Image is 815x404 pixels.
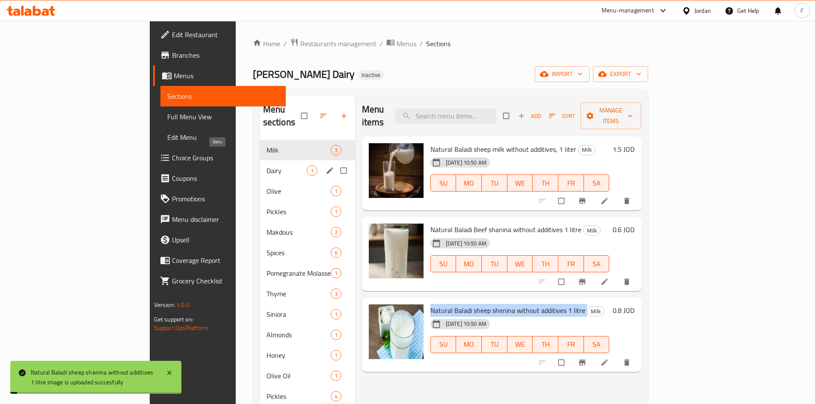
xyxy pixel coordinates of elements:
[331,372,341,380] span: 1
[260,140,355,160] div: Milk3
[267,391,331,401] span: Pickles
[31,368,157,387] div: Natural Baladi sheep shenina without additives 1 litre image is uploaded succesfully
[587,258,606,270] span: SA
[584,255,610,272] button: SA
[456,336,482,353] button: MO
[153,65,286,86] a: Menus
[160,106,286,127] a: Full Menu View
[167,132,279,142] span: Edit Menu
[331,186,341,196] div: items
[331,145,341,155] div: items
[253,65,355,84] span: [PERSON_NAME] Dairy
[260,345,355,366] div: Honey1
[442,239,490,248] span: [DATE] 10:50 AM
[260,242,355,263] div: Spices6
[260,160,355,181] div: Dairy1edit
[331,268,341,278] div: items
[307,167,317,175] span: 1
[153,250,286,271] a: Coverage Report
[260,222,355,242] div: Makdous2
[800,6,803,15] span: F
[602,6,654,16] div: Menu-management
[172,276,279,286] span: Grocery Checklist
[331,309,341,319] div: items
[260,201,355,222] div: Pickles1
[335,106,355,125] button: Add section
[516,109,543,123] span: Add item
[267,145,331,155] div: Milk
[172,194,279,204] span: Promotions
[507,174,533,192] button: WE
[584,174,610,192] button: SA
[533,255,558,272] button: TH
[442,320,490,328] span: [DATE] 10:50 AM
[583,225,601,236] div: Milk
[587,105,634,127] span: Manage items
[331,269,341,277] span: 1
[172,214,279,224] span: Menu disclaimer
[430,255,456,272] button: SU
[260,366,355,386] div: Olive Oil1
[153,147,286,168] a: Choice Groups
[587,306,605,316] div: Milk
[153,45,286,65] a: Branches
[507,255,533,272] button: WE
[694,6,711,15] div: Jordan
[543,109,581,123] span: Sort items
[267,330,331,340] span: Almonds
[267,371,331,381] span: Olive Oil
[260,324,355,345] div: Almonds1
[395,109,496,124] input: search
[154,314,193,325] span: Get support on:
[331,392,341,401] span: 4
[507,336,533,353] button: WE
[358,71,384,79] span: Inactive
[314,106,335,125] span: Sort sections
[562,338,581,351] span: FR
[331,290,341,298] span: 3
[535,66,590,82] button: import
[331,391,341,401] div: items
[553,274,571,290] span: Select to update
[290,38,376,49] a: Restaurants management
[267,186,331,196] div: Olive
[397,38,416,49] span: Menus
[167,91,279,101] span: Sections
[573,353,593,372] button: Branch-specific-item
[600,358,611,367] a: Edit menu item
[153,189,286,209] a: Promotions
[420,38,423,49] li: /
[369,224,424,278] img: Natural Baladi Beef shanina without additives 1 litre
[613,304,634,316] h6: 0.8 JOD
[485,338,504,351] span: TU
[511,177,530,189] span: WE
[153,168,286,189] a: Coupons
[600,69,641,80] span: export
[267,268,331,278] div: Pomegranate Molasses
[511,258,530,270] span: WE
[331,310,341,318] span: 1
[533,336,558,353] button: TH
[430,336,456,353] button: SU
[260,263,355,283] div: Pomegranate Molasses1
[172,153,279,163] span: Choice Groups
[613,143,634,155] h6: 1.5 JOD
[516,109,543,123] button: Add
[558,174,584,192] button: FR
[369,304,424,359] img: Natural Baladi sheep shenina without additives 1 litre
[267,309,331,319] span: Siniora
[253,38,649,49] nav: breadcrumb
[331,350,341,360] div: items
[549,111,575,121] span: Sort
[459,177,478,189] span: MO
[430,304,585,317] span: Natural Baladi sheep shenina without additives 1 litre
[260,304,355,324] div: Siniora1
[593,66,648,82] button: export
[573,272,593,291] button: Branch-specific-item
[167,112,279,122] span: Full Menu View
[172,50,279,60] span: Branches
[331,249,341,257] span: 6
[482,336,507,353] button: TU
[380,38,383,49] li: /
[584,226,600,236] span: Milk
